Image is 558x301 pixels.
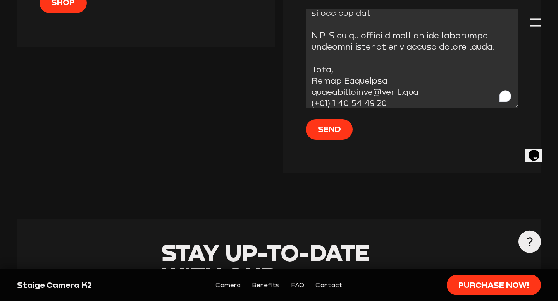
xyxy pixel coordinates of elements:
a: FAQ [291,280,304,290]
input: Send [306,119,352,140]
iframe: chat widget [525,139,550,162]
span: Stay up-to-date with our [162,238,369,289]
a: Contact [315,280,343,290]
a: Benefits [252,280,279,290]
a: Purchase now! [447,275,541,295]
textarea: To enrich screen reader interactions, please activate Accessibility in Grammarly extension settings [306,9,518,108]
div: Staige Camera K2 [17,279,142,291]
a: Camera [215,280,241,290]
